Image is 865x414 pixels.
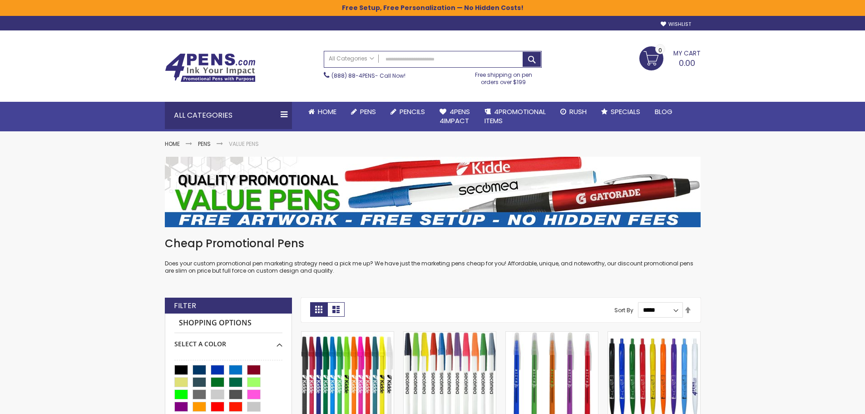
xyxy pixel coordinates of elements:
a: Custom Cambria Plastic Retractable Ballpoint Pen - Monochromatic Body Color [608,331,700,339]
span: Blog [655,107,672,116]
img: 4Pens Custom Pens and Promotional Products [165,53,256,82]
a: All Categories [324,51,379,66]
span: Rush [569,107,587,116]
a: Wishlist [661,21,691,28]
span: Specials [611,107,640,116]
strong: Grid [310,302,327,317]
div: Free shipping on pen orders over $199 [465,68,542,86]
a: Home [165,140,180,148]
span: Pencils [400,107,425,116]
strong: Shopping Options [174,314,282,333]
a: 4Pens4impact [432,102,477,131]
strong: Value Pens [229,140,259,148]
a: Pencils [383,102,432,122]
img: Value Pens [165,157,701,227]
span: - Call Now! [331,72,405,80]
span: Home [318,107,336,116]
h1: Cheap Promotional Pens [165,236,701,251]
div: All Categories [165,102,292,129]
span: Pens [360,107,376,116]
strong: Filter [174,301,196,311]
a: Pens [198,140,211,148]
a: Home [301,102,344,122]
span: 0.00 [679,57,695,69]
a: (888) 88-4PENS [331,72,375,80]
a: Blog [648,102,680,122]
div: Does your custom promotional pen marketing strategy need a pick me up? We have just the marketing... [165,236,701,275]
a: Belfast B Value Stick Pen [302,331,394,339]
span: 0 [658,46,662,55]
a: Specials [594,102,648,122]
label: Sort By [614,306,633,314]
a: Belfast Translucent Value Stick Pen [506,331,598,339]
span: All Categories [329,55,374,62]
span: 4PROMOTIONAL ITEMS [484,107,546,125]
a: Belfast Value Stick Pen [404,331,496,339]
a: 0.00 0 [639,46,701,69]
div: Select A Color [174,333,282,349]
a: Rush [553,102,594,122]
a: Pens [344,102,383,122]
span: 4Pens 4impact [440,107,470,125]
a: 4PROMOTIONALITEMS [477,102,553,131]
